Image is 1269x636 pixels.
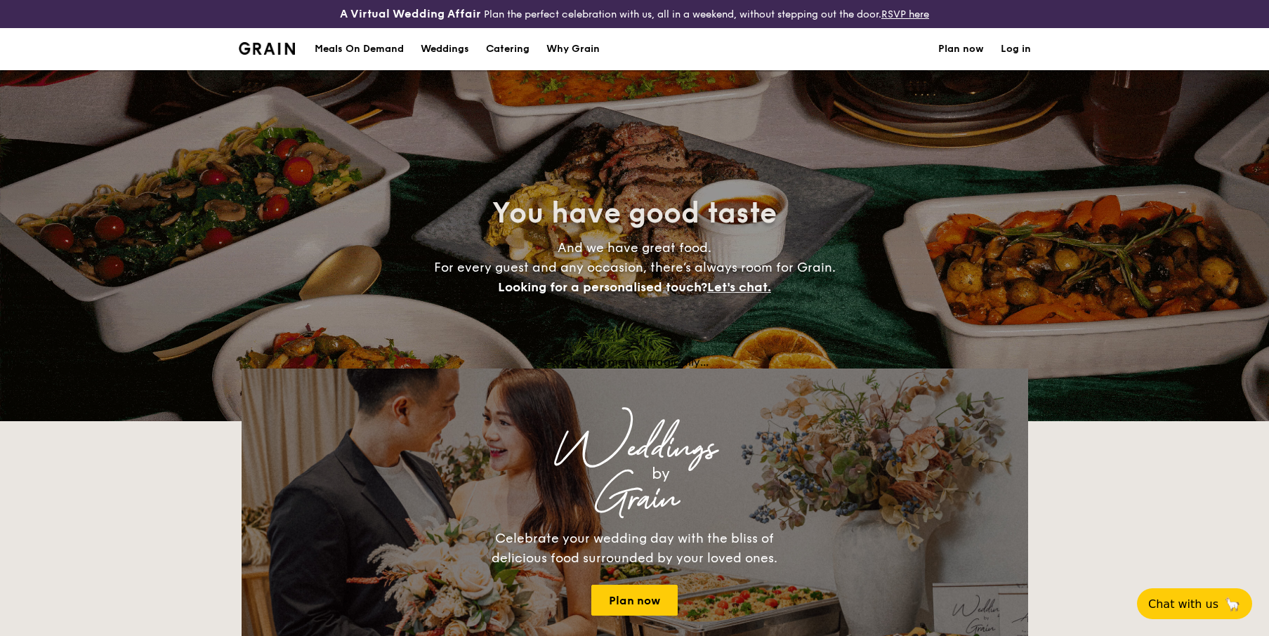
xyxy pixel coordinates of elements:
span: 🦙 [1224,596,1241,612]
span: You have good taste [492,197,777,230]
span: Looking for a personalised touch? [498,279,707,295]
span: Let's chat. [707,279,771,295]
div: Weddings [365,436,905,461]
div: Celebrate your wedding day with the bliss of delicious food surrounded by your loved ones. [477,529,793,568]
div: Loading menus magically... [242,355,1028,369]
div: Grain [365,486,905,512]
a: Logotype [239,42,296,55]
div: Weddings [421,28,469,70]
a: Weddings [412,28,478,70]
button: Chat with us🦙 [1137,588,1252,619]
a: Plan now [938,28,984,70]
a: Meals On Demand [306,28,412,70]
img: Grain [239,42,296,55]
div: by [417,461,905,486]
a: RSVP here [881,8,929,20]
h4: A Virtual Wedding Affair [340,6,481,22]
div: Meals On Demand [315,28,404,70]
a: Log in [1001,28,1031,70]
a: Why Grain [538,28,608,70]
div: Plan the perfect celebration with us, all in a weekend, without stepping out the door. [230,6,1039,22]
a: Plan now [591,585,678,616]
span: Chat with us [1148,597,1218,611]
span: And we have great food. For every guest and any occasion, there’s always room for Grain. [434,240,836,295]
div: Why Grain [546,28,600,70]
a: Catering [478,28,538,70]
h1: Catering [486,28,530,70]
